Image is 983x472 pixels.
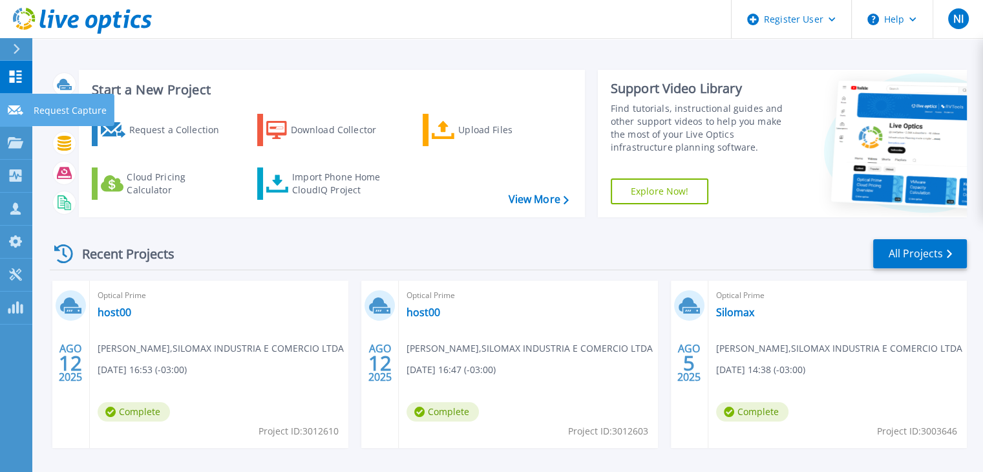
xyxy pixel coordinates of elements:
a: Silomax [716,306,754,319]
span: NI [953,14,963,24]
a: Upload Files [423,114,567,146]
p: Request Capture [34,94,107,127]
div: Upload Files [458,117,562,143]
div: Import Phone Home CloudIQ Project [292,171,393,197]
div: Support Video Library [611,80,796,97]
div: AGO 2025 [58,339,83,387]
a: Explore Now! [611,178,709,204]
span: [DATE] 16:47 (-03:00) [407,363,496,377]
span: Complete [407,402,479,422]
span: Complete [98,402,170,422]
span: 5 [683,358,695,369]
a: host00 [98,306,131,319]
span: Optical Prime [407,288,650,303]
span: Optical Prime [98,288,341,303]
span: 12 [368,358,392,369]
span: Project ID: 3003646 [877,424,957,438]
span: Optical Prime [716,288,959,303]
div: AGO 2025 [368,339,392,387]
a: host00 [407,306,440,319]
span: [PERSON_NAME] , SILOMAX INDUSTRIA E COMERCIO LTDA [98,341,344,356]
span: [PERSON_NAME] , SILOMAX INDUSTRIA E COMERCIO LTDA [716,341,962,356]
div: AGO 2025 [677,339,701,387]
span: Project ID: 3012603 [568,424,648,438]
a: All Projects [873,239,967,268]
a: Cloud Pricing Calculator [92,167,236,200]
a: Request a Collection [92,114,236,146]
div: Recent Projects [50,238,192,270]
span: Project ID: 3012610 [259,424,339,438]
div: Cloud Pricing Calculator [127,171,230,197]
a: View More [508,193,568,206]
a: Download Collector [257,114,401,146]
div: Request a Collection [129,117,232,143]
span: Complete [716,402,788,422]
div: Find tutorials, instructional guides and other support videos to help you make the most of your L... [611,102,796,154]
div: Download Collector [291,117,394,143]
span: 12 [59,358,82,369]
span: [DATE] 14:38 (-03:00) [716,363,805,377]
h3: Start a New Project [92,83,568,97]
span: [PERSON_NAME] , SILOMAX INDUSTRIA E COMERCIO LTDA [407,341,653,356]
span: [DATE] 16:53 (-03:00) [98,363,187,377]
